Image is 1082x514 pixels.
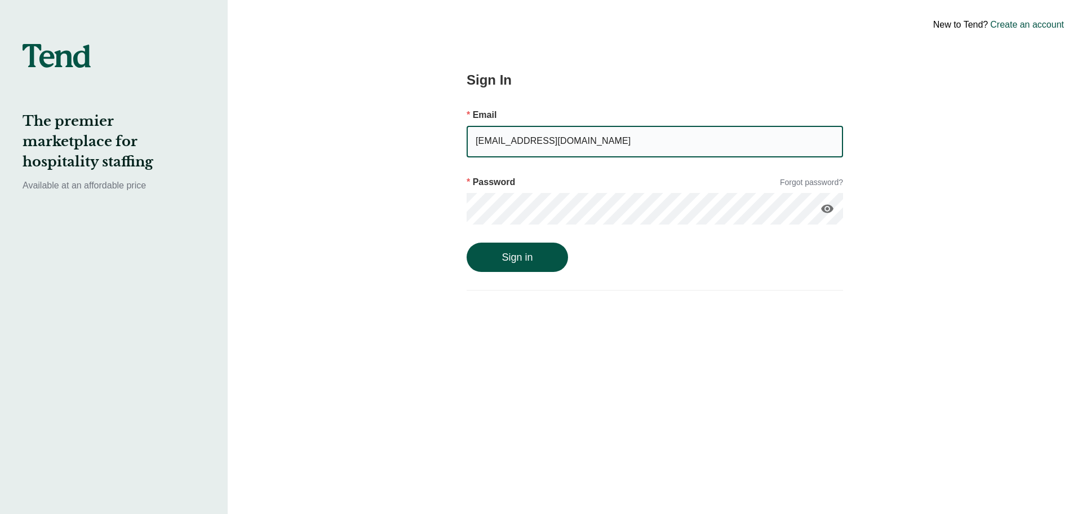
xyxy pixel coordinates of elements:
[467,243,568,272] button: Sign in
[821,202,834,216] i: visibility
[23,111,205,172] h2: The premier marketplace for hospitality staffing
[467,70,843,90] h2: Sign In
[990,18,1064,32] a: Create an account
[23,44,91,68] img: tend-logo
[467,175,515,189] p: Password
[780,177,843,188] a: Forgot password?
[23,179,205,192] p: Available at an affordable price
[467,108,843,122] p: Email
